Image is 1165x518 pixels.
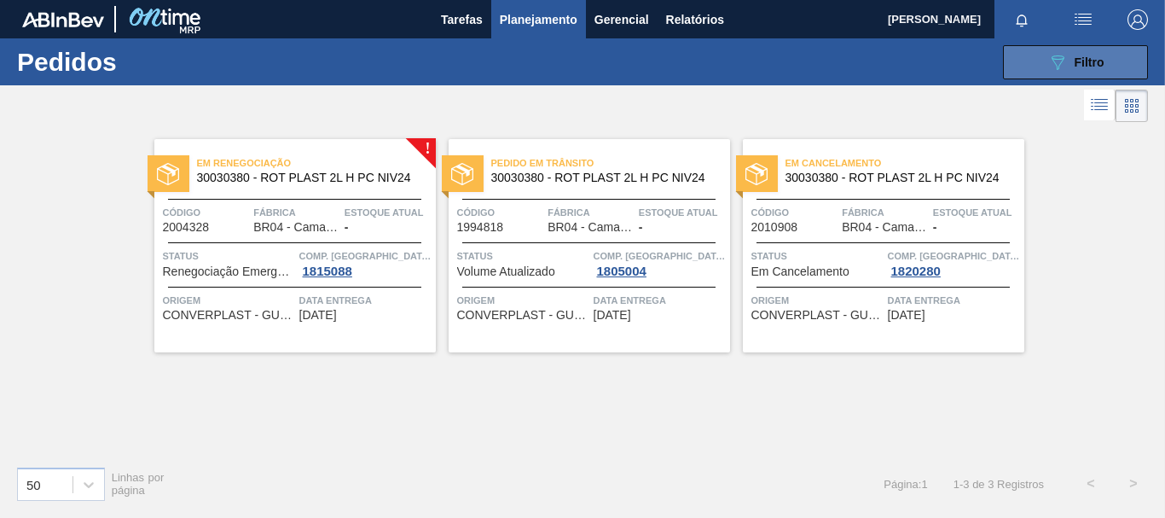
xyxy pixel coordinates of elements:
[639,204,726,221] span: Estoque atual
[888,247,1020,278] a: Comp. [GEOGRAPHIC_DATA]1820280
[1003,45,1148,79] button: Filtro
[666,9,724,30] span: Relatórios
[594,9,649,30] span: Gerencial
[163,265,295,278] span: Renegociação Emergencial de Pedido
[1112,463,1155,505] button: >
[457,221,504,234] span: 1994818
[639,221,643,234] span: -
[500,9,577,30] span: Planejamento
[933,204,1020,221] span: Estoque atual
[157,163,179,185] img: status
[345,204,432,221] span: Estoque atual
[888,247,1020,265] span: Comp. Carga
[299,292,432,309] span: Data entrega
[594,309,631,322] span: 29/08/2025
[299,265,356,278] div: 1815088
[457,247,589,265] span: Status
[112,471,165,497] span: Linhas por página
[441,9,483,30] span: Tarefas
[785,172,1011,184] span: 30030380 - ROT PLAST 2L H PC NIV24
[163,309,295,322] span: CONVERPLAST - GUARULHOS (SP)
[548,221,633,234] span: BR04 - Camaçari
[197,172,422,184] span: 30030380 - ROT PLAST 2L H PC NIV24
[457,204,544,221] span: Código
[163,292,295,309] span: Origem
[1069,463,1112,505] button: <
[163,204,250,221] span: Código
[751,204,838,221] span: Código
[163,221,210,234] span: 2004328
[457,265,555,278] span: Volume Atualizado
[730,139,1024,352] a: statusEm Cancelamento30030380 - ROT PLAST 2L H PC NIV24Código2010908FábricaBR04 - CamaçariEstoque...
[785,154,1024,172] span: Em Cancelamento
[594,247,726,278] a: Comp. [GEOGRAPHIC_DATA]1805004
[1084,90,1116,122] div: Visão em Lista
[994,8,1049,32] button: Notificações
[253,204,340,221] span: Fábrica
[26,477,41,492] div: 50
[548,204,635,221] span: Fábrica
[884,478,927,491] span: Página : 1
[197,154,436,172] span: Em renegociação
[594,265,650,278] div: 1805004
[842,204,929,221] span: Fábrica
[888,292,1020,309] span: Data entrega
[953,478,1044,491] span: 1 - 3 de 3 Registros
[1075,55,1104,69] span: Filtro
[594,247,726,265] span: Comp. Carga
[1073,9,1093,30] img: userActions
[594,292,726,309] span: Data entrega
[491,172,716,184] span: 30030380 - ROT PLAST 2L H PC NIV24
[163,247,295,265] span: Status
[751,292,884,309] span: Origem
[1127,9,1148,30] img: Logout
[299,247,432,265] span: Comp. Carga
[253,221,339,234] span: BR04 - Camaçari
[451,163,473,185] img: status
[299,309,337,322] span: 22/08/2025
[457,292,589,309] span: Origem
[22,12,104,27] img: TNhmsLtSVTkK8tSr43FrP2fwEKptu5GPRR3wAAAABJRU5ErkJggg==
[751,247,884,265] span: Status
[1116,90,1148,122] div: Visão em Cards
[345,221,349,234] span: -
[299,247,432,278] a: Comp. [GEOGRAPHIC_DATA]1815088
[751,221,798,234] span: 2010908
[933,221,937,234] span: -
[491,154,730,172] span: Pedido em Trânsito
[751,309,884,322] span: CONVERPLAST - GUARULHOS (SP)
[842,221,927,234] span: BR04 - Camaçari
[745,163,768,185] img: status
[888,309,925,322] span: 02/10/2025
[751,265,849,278] span: Em Cancelamento
[888,265,944,278] div: 1820280
[17,52,256,72] h1: Pedidos
[142,139,436,352] a: !statusEm renegociação30030380 - ROT PLAST 2L H PC NIV24Código2004328FábricaBR04 - CamaçariEstoqu...
[457,309,589,322] span: CONVERPLAST - GUARULHOS (SP)
[436,139,730,352] a: statusPedido em Trânsito30030380 - ROT PLAST 2L H PC NIV24Código1994818FábricaBR04 - CamaçariEsto...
